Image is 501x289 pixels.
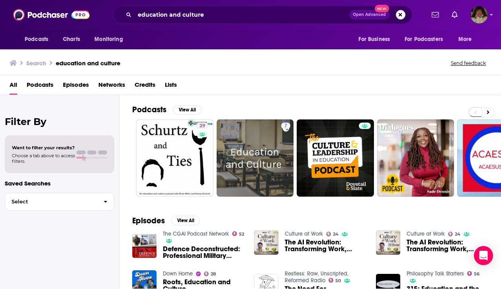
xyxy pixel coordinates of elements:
span: 52 [239,232,244,236]
input: Search podcasts, credits, & more... [135,8,349,21]
span: Choose a tab above to access filters. [12,153,75,164]
a: Culture at Work [285,230,323,237]
span: New [375,5,389,12]
a: Lists [165,78,177,95]
button: Select [5,193,114,211]
img: The AI Revolution: Transforming Work, Education, and Culture [376,230,400,255]
button: View All [173,105,202,115]
h2: Episodes [132,216,165,226]
a: Show notifications dropdown [448,8,461,21]
a: Down Home [163,270,193,277]
span: For Business [358,34,390,45]
p: Saved Searches [5,180,114,187]
span: More [458,34,472,45]
span: Logged in as angelport [470,6,488,23]
h2: Podcasts [132,105,166,115]
span: 24 [455,232,460,236]
a: Show notifications dropdown [429,8,442,21]
h3: education and culture [56,59,120,67]
a: The AI Revolution: Transforming Work, Education, and Culture [285,239,366,252]
div: Search podcasts, credits, & more... [113,6,412,24]
a: 56 [467,271,480,276]
a: 7 [281,123,290,129]
button: open menu [399,32,454,47]
span: 56 [474,272,479,276]
h3: Search [26,59,46,67]
button: View All [171,216,200,225]
a: 50 [329,278,341,283]
span: Want to filter your results? [12,145,75,150]
button: Send feedback [448,60,488,66]
a: The CGAI Podcast Network [163,230,229,237]
a: Restless: Raw, Unscripted, Reformed Radio [285,270,348,284]
button: open menu [19,32,59,47]
a: 24 [326,232,339,236]
a: 52 [232,231,245,236]
span: For Podcasters [405,34,443,45]
span: Monitoring [94,34,123,45]
button: Show profile menu [470,6,488,23]
span: Open Advanced [353,13,386,17]
img: The AI Revolution: Transforming Work, Education, and Culture [254,230,278,255]
button: open menu [353,32,400,47]
a: PodcastsView All [132,105,202,115]
span: 7 [284,122,287,130]
span: Select [5,199,97,204]
a: 24 [448,232,461,236]
a: 7 [217,119,294,197]
span: Charts [63,34,80,45]
button: open menu [89,32,133,47]
a: Philosophy Talk Starters [407,270,464,277]
div: Open Intercom Messenger [474,246,493,265]
a: Defence Deconstructed: Professional Military Education and Culture Change [163,246,245,259]
a: 29 [136,119,213,197]
img: Defence Deconstructed: Professional Military Education and Culture Change [132,234,157,258]
img: User Profile [470,6,488,23]
a: All [10,78,17,95]
a: Charts [58,32,85,47]
a: The AI Revolution: Transforming Work, Education, and Culture [407,239,488,252]
img: Podchaser - Follow, Share and Rate Podcasts [13,7,90,22]
a: 29 [196,123,208,129]
a: Credits [135,78,155,95]
a: Podcasts [27,78,53,95]
button: open menu [453,32,482,47]
h2: Filter By [5,116,114,127]
span: 24 [333,232,339,236]
span: 29 [200,122,205,130]
span: 50 [335,279,341,283]
a: Episodes [63,78,89,95]
button: Open AdvancedNew [349,10,389,20]
a: Culture at Work [407,230,445,237]
a: 28 [204,271,216,276]
a: EpisodesView All [132,216,200,226]
a: Networks [98,78,125,95]
span: 28 [211,272,216,276]
span: Podcasts [25,34,48,45]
